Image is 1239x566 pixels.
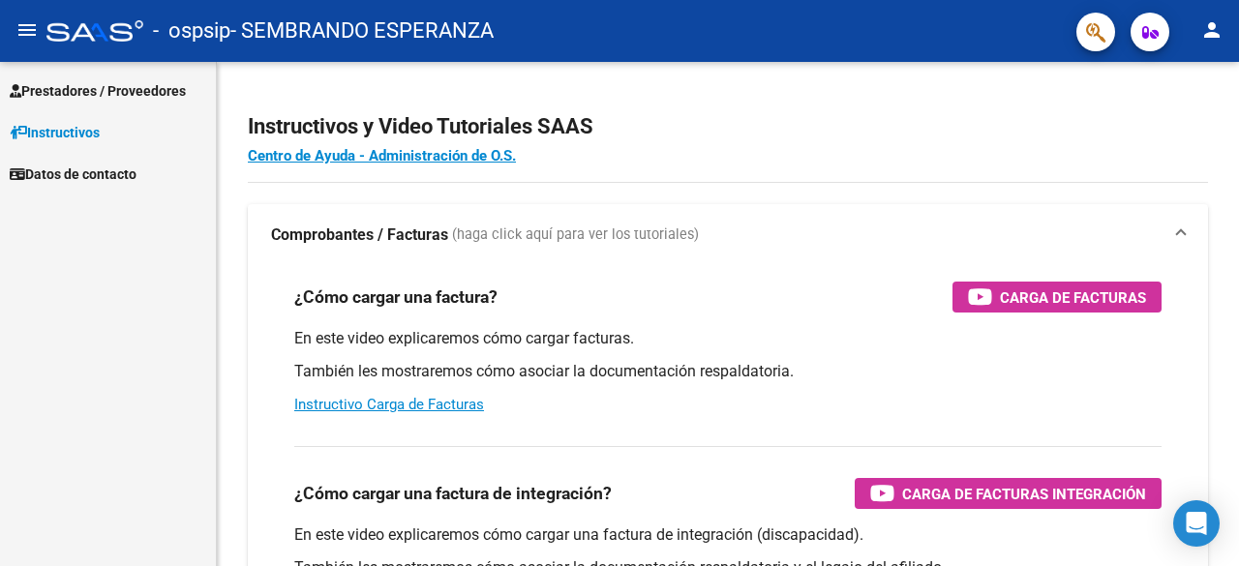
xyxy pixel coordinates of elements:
span: Carga de Facturas [1000,285,1146,310]
span: - ospsip [153,10,230,52]
div: Open Intercom Messenger [1173,500,1220,547]
span: Datos de contacto [10,164,136,185]
button: Carga de Facturas [952,282,1162,313]
mat-icon: person [1200,18,1224,42]
h3: ¿Cómo cargar una factura de integración? [294,480,612,507]
strong: Comprobantes / Facturas [271,224,448,246]
mat-icon: menu [15,18,39,42]
a: Centro de Ayuda - Administración de O.S. [248,147,516,164]
button: Carga de Facturas Integración [855,478,1162,509]
span: Instructivos [10,122,100,143]
h2: Instructivos y Video Tutoriales SAAS [248,108,1208,145]
p: También les mostraremos cómo asociar la documentación respaldatoria. [294,361,1162,382]
h3: ¿Cómo cargar una factura? [294,283,498,311]
a: Instructivo Carga de Facturas [294,396,484,413]
p: En este video explicaremos cómo cargar facturas. [294,328,1162,349]
mat-expansion-panel-header: Comprobantes / Facturas (haga click aquí para ver los tutoriales) [248,204,1208,266]
p: En este video explicaremos cómo cargar una factura de integración (discapacidad). [294,524,1162,546]
span: Carga de Facturas Integración [902,482,1146,506]
span: Prestadores / Proveedores [10,80,186,102]
span: (haga click aquí para ver los tutoriales) [452,224,699,246]
span: - SEMBRANDO ESPERANZA [230,10,494,52]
